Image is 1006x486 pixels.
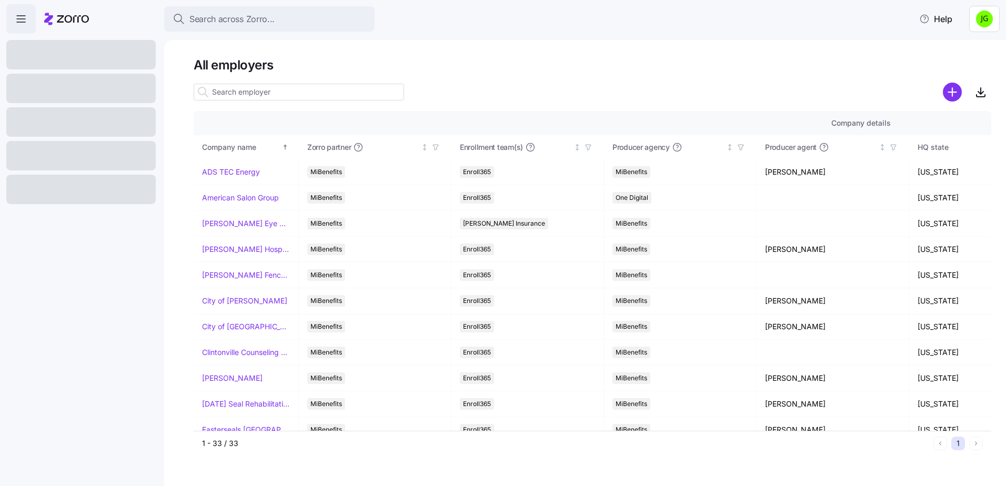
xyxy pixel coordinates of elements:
[310,372,342,384] span: MiBenefits
[281,144,289,151] div: Sorted ascending
[463,218,545,229] span: [PERSON_NAME] Insurance
[616,218,647,229] span: MiBenefits
[612,142,670,153] span: Producer agency
[757,366,909,391] td: [PERSON_NAME]
[463,166,491,178] span: Enroll365
[757,135,909,159] th: Producer agentNot sorted
[951,437,965,450] button: 1
[310,269,342,281] span: MiBenefits
[202,399,290,409] a: [DATE] Seal Rehabilitation Center of [GEOGRAPHIC_DATA]
[310,424,342,436] span: MiBenefits
[616,244,647,255] span: MiBenefits
[310,321,342,332] span: MiBenefits
[299,135,451,159] th: Zorro partnerNot sorted
[616,372,647,384] span: MiBenefits
[463,424,491,436] span: Enroll365
[202,193,279,203] a: American Salon Group
[451,135,604,159] th: Enrollment team(s)Not sorted
[943,83,962,102] svg: add icon
[616,192,648,204] span: One Digital
[911,8,961,29] button: Help
[976,11,993,27] img: a4774ed6021b6d0ef619099e609a7ec5
[616,347,647,358] span: MiBenefits
[189,13,275,26] span: Search across Zorro...
[616,269,647,281] span: MiBenefits
[202,438,929,449] div: 1 - 33 / 33
[460,142,523,153] span: Enrollment team(s)
[202,218,290,229] a: [PERSON_NAME] Eye Associates
[202,270,290,280] a: [PERSON_NAME] Fence Company
[616,321,647,332] span: MiBenefits
[616,295,647,307] span: MiBenefits
[310,295,342,307] span: MiBenefits
[202,373,263,383] a: [PERSON_NAME]
[463,321,491,332] span: Enroll365
[310,166,342,178] span: MiBenefits
[604,135,757,159] th: Producer agencyNot sorted
[310,192,342,204] span: MiBenefits
[463,192,491,204] span: Enroll365
[310,347,342,358] span: MiBenefits
[919,13,952,25] span: Help
[463,372,491,384] span: Enroll365
[194,135,299,159] th: Company nameSorted ascending
[310,398,342,410] span: MiBenefits
[757,237,909,262] td: [PERSON_NAME]
[194,84,404,100] input: Search employer
[421,144,428,151] div: Not sorted
[616,398,647,410] span: MiBenefits
[726,144,733,151] div: Not sorted
[194,57,991,73] h1: All employers
[757,417,909,443] td: [PERSON_NAME]
[202,244,290,255] a: [PERSON_NAME] Hospitality
[310,244,342,255] span: MiBenefits
[202,167,260,177] a: ADS TEC Energy
[757,288,909,314] td: [PERSON_NAME]
[463,347,491,358] span: Enroll365
[574,144,581,151] div: Not sorted
[933,437,947,450] button: Previous page
[463,269,491,281] span: Enroll365
[616,424,647,436] span: MiBenefits
[463,244,491,255] span: Enroll365
[164,6,375,32] button: Search across Zorro...
[616,166,647,178] span: MiBenefits
[202,141,280,153] div: Company name
[757,159,909,185] td: [PERSON_NAME]
[765,142,817,153] span: Producer agent
[757,391,909,417] td: [PERSON_NAME]
[307,142,351,153] span: Zorro partner
[463,398,491,410] span: Enroll365
[969,437,983,450] button: Next page
[202,321,290,332] a: City of [GEOGRAPHIC_DATA]
[757,314,909,340] td: [PERSON_NAME]
[202,296,287,306] a: City of [PERSON_NAME]
[202,347,290,358] a: Clintonville Counseling and Wellness
[879,144,886,151] div: Not sorted
[202,424,290,435] a: Easterseals [GEOGRAPHIC_DATA] & [GEOGRAPHIC_DATA][US_STATE]
[310,218,342,229] span: MiBenefits
[463,295,491,307] span: Enroll365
